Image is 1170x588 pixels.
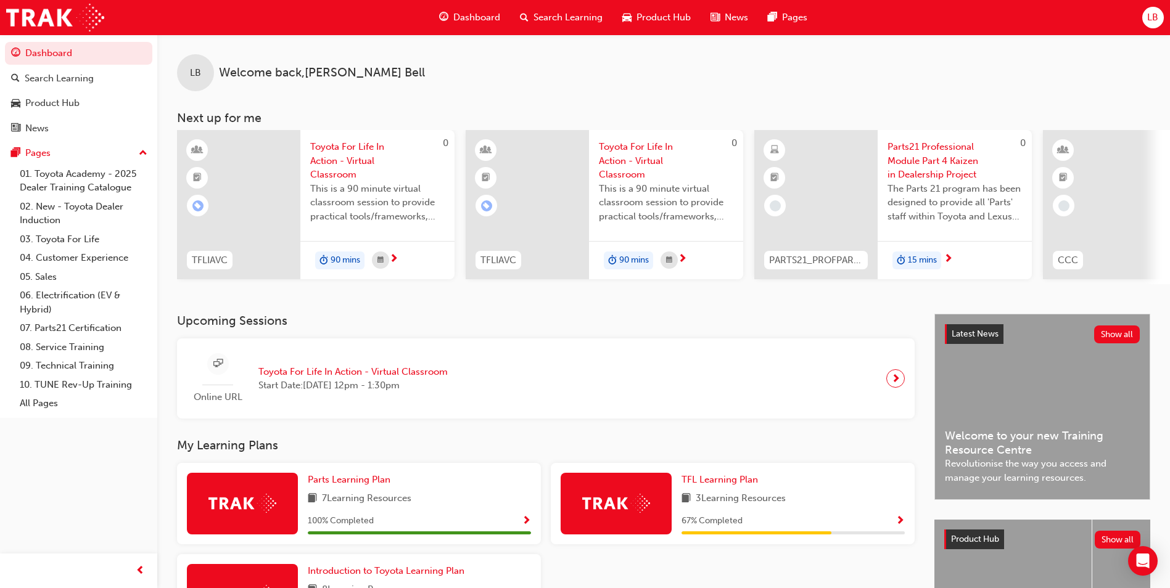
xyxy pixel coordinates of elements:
span: TFLIAVC [480,253,516,267]
span: pages-icon [11,148,20,159]
span: Show Progress [896,516,905,527]
span: guage-icon [439,10,448,25]
span: Start Date: [DATE] 12pm - 1:30pm [258,378,448,393]
span: duration-icon [897,253,905,269]
span: learningRecordVerb_NONE-icon [770,200,781,211]
h3: Upcoming Sessions [177,314,915,328]
button: Pages [5,142,152,165]
a: All Pages [15,394,152,413]
a: 03. Toyota For Life [15,230,152,249]
span: 3 Learning Resources [696,491,786,507]
span: Welcome back , [PERSON_NAME] Bell [219,66,425,80]
span: next-icon [389,254,398,265]
a: 08. Service Training [15,338,152,357]
span: next-icon [891,370,900,387]
button: Show all [1094,325,1140,343]
a: guage-iconDashboard [429,5,510,30]
span: learningResourceType_INSTRUCTOR_LED-icon [482,142,490,158]
span: 0 [1020,137,1026,149]
a: pages-iconPages [758,5,817,30]
a: 0TFLIAVCToyota For Life In Action - Virtual ClassroomThis is a 90 minute virtual classroom sessio... [177,130,455,279]
a: 07. Parts21 Certification [15,319,152,338]
div: Pages [25,146,51,160]
span: learningResourceType_INSTRUCTOR_LED-icon [1059,142,1068,158]
a: Dashboard [5,42,152,65]
span: Introduction to Toyota Learning Plan [308,565,464,576]
span: pages-icon [768,10,777,25]
span: PARTS21_PROFPART4_0923_EL [769,253,863,267]
span: prev-icon [136,563,145,579]
span: calendar-icon [377,253,384,268]
span: learningResourceType_INSTRUCTOR_LED-icon [193,142,202,158]
span: Online URL [187,390,249,404]
span: search-icon [11,73,20,84]
a: news-iconNews [701,5,758,30]
span: Search Learning [534,10,603,25]
span: CCC [1058,253,1078,267]
div: Open Intercom Messenger [1128,546,1158,576]
a: 0PARTS21_PROFPART4_0923_ELParts21 Professional Module Part 4 Kaizen in Dealership ProjectThe Part... [754,130,1032,279]
a: 10. TUNE Rev-Up Training [15,375,152,394]
img: Trak [6,4,104,31]
span: 100 % Completed [308,514,374,528]
span: booktick-icon [770,170,779,186]
a: 0TFLIAVCToyota For Life In Action - Virtual ClassroomThis is a 90 minute virtual classroom sessio... [466,130,743,279]
span: book-icon [682,491,691,507]
span: 90 mins [619,253,649,267]
span: 0 [731,137,737,149]
span: TFL Learning Plan [682,474,758,485]
span: 90 mins [331,253,360,267]
span: news-icon [11,123,20,134]
span: duration-icon [319,253,328,269]
a: 05. Sales [15,267,152,287]
span: search-icon [520,10,529,25]
span: Parts21 Professional Module Part 4 Kaizen in Dealership Project [888,140,1022,182]
button: Show Progress [522,513,531,529]
a: TFL Learning Plan [682,473,763,487]
span: next-icon [944,254,953,265]
span: This is a 90 minute virtual classroom session to provide practical tools/frameworks, behaviours a... [599,182,733,224]
span: next-icon [678,254,687,265]
a: 09. Technical Training [15,356,152,375]
span: Show Progress [522,516,531,527]
span: This is a 90 minute virtual classroom session to provide practical tools/frameworks, behaviours a... [310,182,445,224]
a: Latest NewsShow allWelcome to your new Training Resource CentreRevolutionise the way you access a... [934,314,1150,500]
span: Latest News [952,329,999,339]
span: booktick-icon [193,170,202,186]
a: Online URLToyota For Life In Action - Virtual ClassroomStart Date:[DATE] 12pm - 1:30pm [187,348,905,409]
img: Trak [208,494,276,513]
span: 7 Learning Resources [322,491,411,507]
span: booktick-icon [1059,170,1068,186]
a: search-iconSearch Learning [510,5,612,30]
span: book-icon [308,491,317,507]
span: Product Hub [636,10,691,25]
span: Parts Learning Plan [308,474,390,485]
span: duration-icon [608,253,617,269]
div: News [25,121,49,136]
span: news-icon [711,10,720,25]
span: The Parts 21 program has been designed to provide all 'Parts' staff within Toyota and Lexus Deale... [888,182,1022,224]
a: car-iconProduct Hub [612,5,701,30]
span: sessionType_ONLINE_URL-icon [213,356,223,372]
h3: My Learning Plans [177,438,915,452]
span: guage-icon [11,48,20,59]
span: Revolutionise the way you access and manage your learning resources. [945,457,1140,484]
span: Toyota For Life In Action - Virtual Classroom [258,365,448,379]
a: Search Learning [5,67,152,90]
span: learningRecordVerb_NONE-icon [1058,200,1069,211]
span: Product Hub [951,534,999,544]
span: Pages [782,10,807,25]
span: booktick-icon [482,170,490,186]
span: News [725,10,748,25]
span: 15 mins [908,253,937,267]
a: Product Hub [5,92,152,115]
span: Toyota For Life In Action - Virtual Classroom [310,140,445,182]
span: LB [190,66,201,80]
a: Introduction to Toyota Learning Plan [308,564,469,578]
button: LB [1142,7,1164,28]
a: Parts Learning Plan [308,473,395,487]
span: TFLIAVC [192,253,228,267]
span: car-icon [622,10,632,25]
